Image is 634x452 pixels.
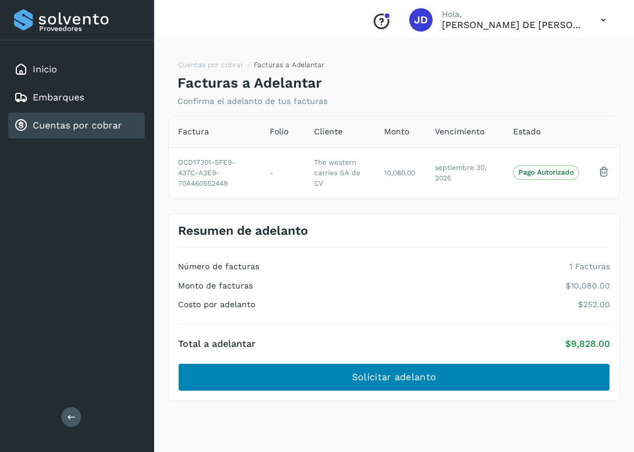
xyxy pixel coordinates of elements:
[178,61,243,69] a: Cuentas por cobrar
[314,126,343,138] span: Cliente
[569,262,610,272] p: 1 Facturas
[260,147,305,198] td: -
[8,57,145,82] div: Inicio
[178,363,610,391] button: Solicitar adelanto
[305,147,375,198] td: The western carries SA de CV
[178,300,255,310] h4: Costo por adelanto
[178,223,308,238] h3: Resumen de adelanto
[270,126,288,138] span: Folio
[178,338,256,349] h4: Total a adelantar
[518,168,574,176] p: Pago Autorizado
[566,281,610,291] p: $10,080.00
[33,64,57,75] a: Inicio
[33,120,122,131] a: Cuentas por cobrar
[435,164,486,182] span: septiembre 30, 2025
[435,126,485,138] span: Vencimiento
[442,19,582,30] p: JOSE DE JESUS GONZALEZ HERNANDEZ
[254,61,325,69] span: Facturas a Adelantar
[384,169,415,177] span: 10,080.00
[177,75,322,92] h4: Facturas a Adelantar
[8,85,145,110] div: Embarques
[565,338,610,349] p: $9,828.00
[442,9,582,19] p: Hola,
[513,126,541,138] span: Estado
[352,371,436,384] span: Solicitar adelanto
[33,92,84,103] a: Embarques
[178,281,253,291] h4: Monto de facturas
[169,147,260,198] td: DCD17301-5FE9-437C-A3E9-70A460552449
[384,126,409,138] span: Monto
[39,25,140,33] p: Proveedores
[178,126,209,138] span: Factura
[8,113,145,138] div: Cuentas por cobrar
[177,60,325,75] nav: breadcrumb
[178,262,259,272] h4: Número de facturas
[177,96,328,106] p: Confirma el adelanto de tus facturas
[578,300,610,310] p: $252.00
